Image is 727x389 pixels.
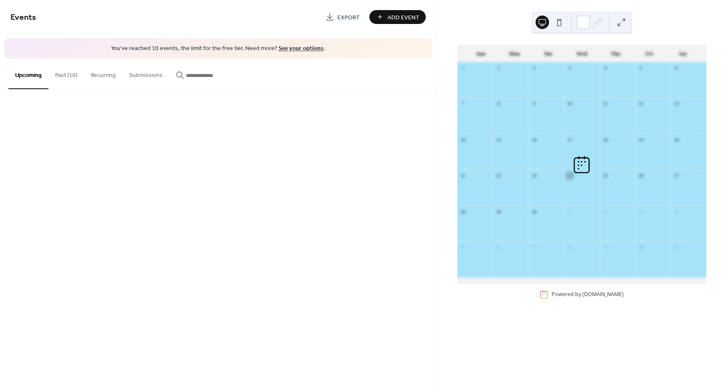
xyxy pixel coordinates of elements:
div: 19 [638,136,644,143]
div: Mon [498,45,531,62]
div: 23 [531,172,537,179]
div: 11 [602,101,608,107]
div: 11 [673,244,679,250]
div: 9 [531,101,537,107]
div: 24 [567,172,573,179]
span: You've reached 10 events, the limit for the free tier. Need more? . [13,45,424,53]
button: Upcoming [8,58,48,89]
span: Events [11,9,36,26]
div: 9 [602,244,608,250]
div: 13 [673,101,679,107]
div: 20 [673,136,679,143]
div: 2 [602,208,608,214]
div: 2 [531,65,537,71]
div: 14 [460,136,466,143]
button: Past (10) [48,58,84,88]
div: 30 [531,208,537,214]
div: Powered by [552,291,624,298]
div: Tue [531,45,565,62]
div: 4 [602,65,608,71]
span: Export [337,13,360,22]
a: Export [319,10,366,24]
div: Fri [632,45,666,62]
div: 5 [638,65,644,71]
div: 4 [673,208,679,214]
div: 6 [495,244,501,250]
div: 15 [495,136,501,143]
div: 27 [673,172,679,179]
div: 22 [495,172,501,179]
div: 29 [495,208,501,214]
button: Submissions [122,58,169,88]
div: 8 [567,244,573,250]
div: 10 [567,101,573,107]
div: 5 [460,244,466,250]
div: Thu [599,45,632,62]
div: 25 [602,172,608,179]
div: 1 [567,208,573,214]
div: 28 [460,208,466,214]
button: Recurring [84,58,122,88]
div: 3 [567,65,573,71]
a: See your options [279,43,324,54]
div: 6 [673,65,679,71]
div: Sun [464,45,498,62]
div: 7 [531,244,537,250]
div: 3 [638,208,644,214]
div: 26 [638,172,644,179]
div: 12 [638,101,644,107]
div: 8 [495,101,501,107]
div: 16 [531,136,537,143]
div: 31 [460,65,466,71]
div: 10 [638,244,644,250]
div: Sat [666,45,700,62]
div: 21 [460,172,466,179]
div: 1 [495,65,501,71]
div: 7 [460,101,466,107]
div: 17 [567,136,573,143]
div: Wed [565,45,599,62]
a: [DOMAIN_NAME] [582,291,624,298]
div: 18 [602,136,608,143]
